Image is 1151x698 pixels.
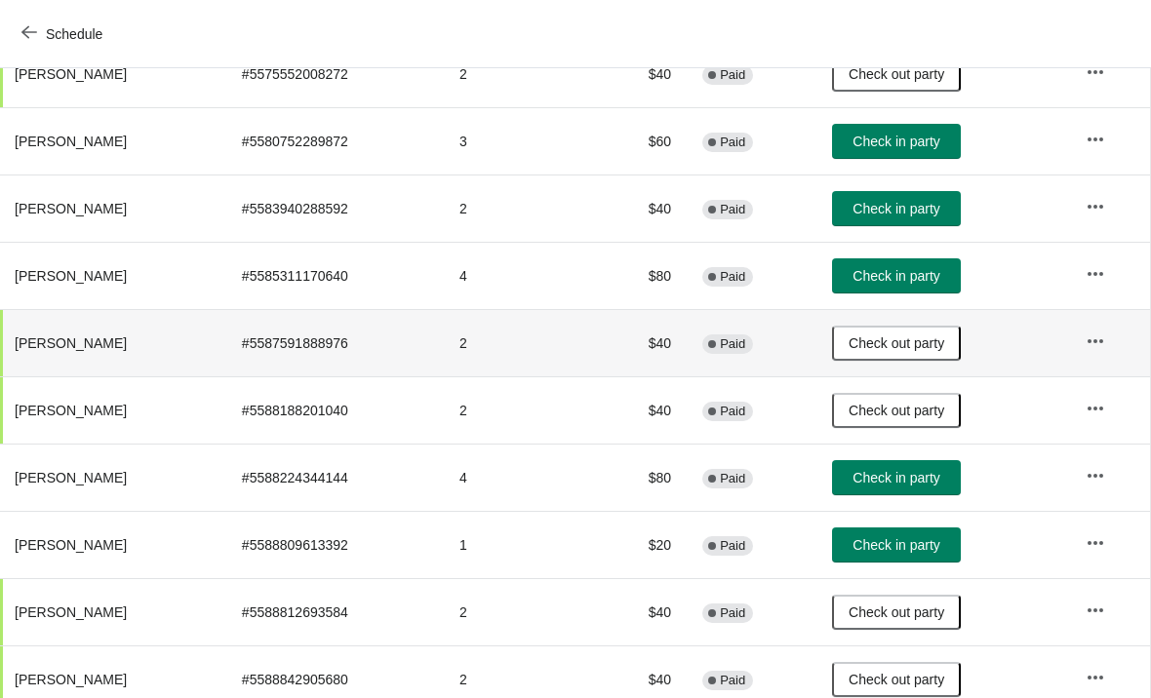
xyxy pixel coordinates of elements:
td: 4 [444,242,592,309]
td: 4 [444,444,592,511]
td: 1 [444,511,592,578]
button: Check out party [832,326,961,361]
button: Check in party [832,191,961,226]
td: $40 [592,578,687,645]
span: Check out party [849,335,944,351]
span: Check in party [853,470,939,485]
span: [PERSON_NAME] [15,470,127,485]
span: Schedule [46,26,102,42]
td: # 5588809613392 [226,511,444,578]
td: # 5580752289872 [226,107,444,174]
span: [PERSON_NAME] [15,335,127,351]
span: Paid [720,135,745,150]
button: Check in party [832,527,961,562]
td: $60 [592,107,687,174]
td: 2 [444,174,592,242]
span: Paid [720,673,745,688]
span: Paid [720,538,745,554]
span: Check in party [853,134,939,149]
span: [PERSON_NAME] [15,604,127,620]
td: # 5588812693584 [226,578,444,645]
span: Paid [720,605,745,621]
td: # 5588188201040 [226,376,444,444]
td: 2 [444,40,592,107]
button: Check out party [832,662,961,697]
td: $20 [592,511,687,578]
td: $40 [592,174,687,242]
span: Paid [720,269,745,285]
td: # 5575552008272 [226,40,444,107]
button: Check out party [832,393,961,428]
span: Check out party [849,66,944,82]
td: # 5585311170640 [226,242,444,309]
span: Paid [720,202,745,217]
button: Check in party [832,460,961,495]
span: [PERSON_NAME] [15,66,127,82]
span: Check out party [849,403,944,418]
span: [PERSON_NAME] [15,403,127,418]
button: Check in party [832,124,961,159]
span: Paid [720,404,745,419]
td: $40 [592,309,687,376]
button: Check out party [832,595,961,630]
span: Paid [720,67,745,83]
span: [PERSON_NAME] [15,537,127,553]
td: 3 [444,107,592,174]
button: Check out party [832,57,961,92]
span: [PERSON_NAME] [15,201,127,216]
span: Check in party [853,201,939,216]
td: $80 [592,242,687,309]
td: 2 [444,376,592,444]
span: Check out party [849,604,944,620]
span: Check out party [849,672,944,687]
span: Paid [720,471,745,486]
button: Check in party [832,258,961,293]
button: Schedule [10,17,118,52]
span: [PERSON_NAME] [15,134,127,149]
td: $40 [592,40,687,107]
span: Paid [720,336,745,352]
td: # 5588224344144 [226,444,444,511]
td: 2 [444,309,592,376]
td: 2 [444,578,592,645]
span: [PERSON_NAME] [15,268,127,284]
td: $40 [592,376,687,444]
td: # 5587591888976 [226,309,444,376]
span: [PERSON_NAME] [15,672,127,687]
span: Check in party [853,537,939,553]
span: Check in party [853,268,939,284]
td: # 5583940288592 [226,174,444,242]
td: $80 [592,444,687,511]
